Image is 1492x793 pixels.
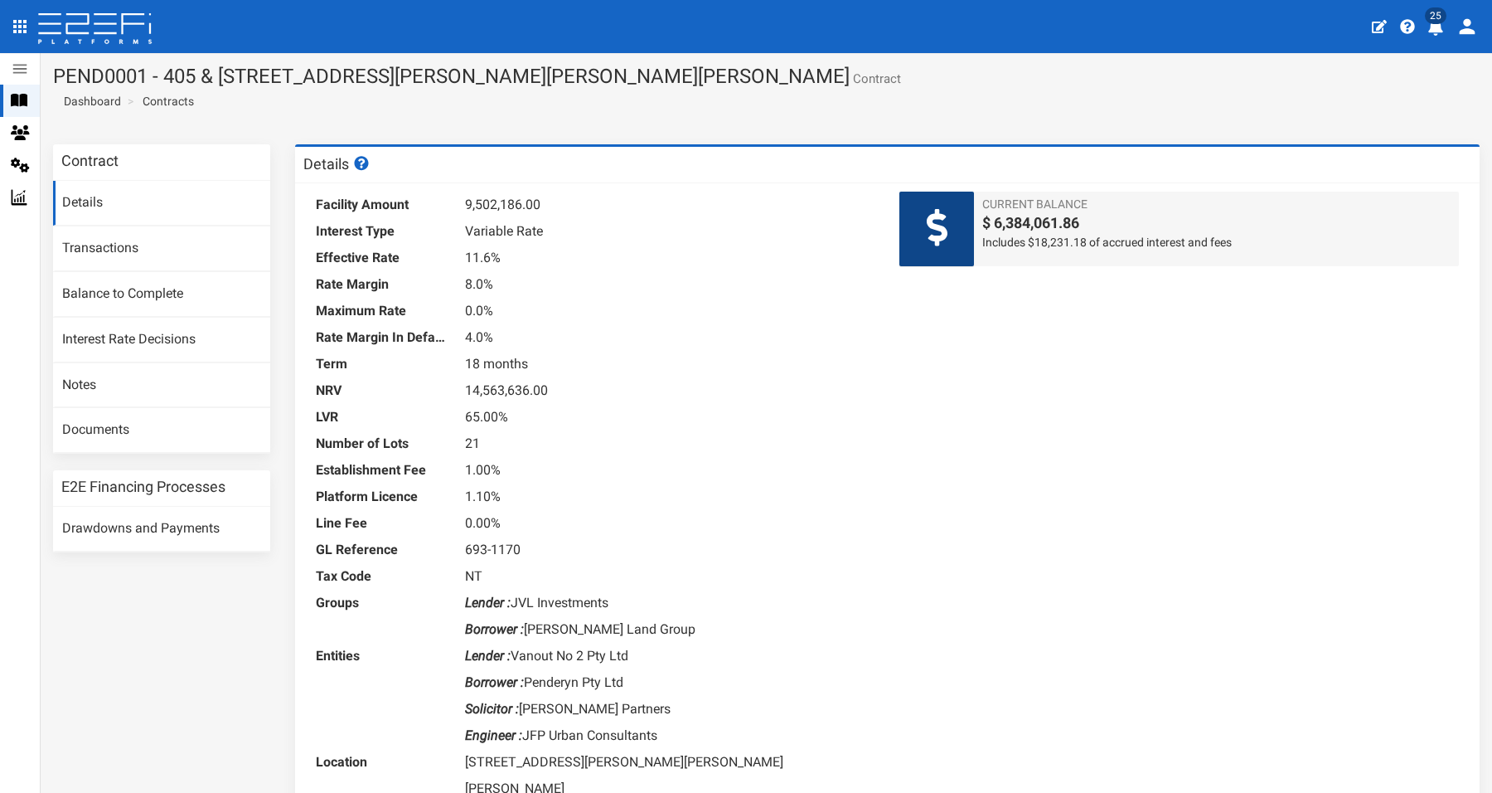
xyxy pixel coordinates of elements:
[57,93,121,109] a: Dashboard
[465,595,511,611] i: Lender :
[57,95,121,108] span: Dashboard
[465,590,875,616] dd: JVL Investments
[465,643,875,669] dd: Vanout No 2 Pty Ltd
[316,192,448,218] dt: Facility Amount
[316,245,448,271] dt: Effective Rate
[465,696,875,722] dd: [PERSON_NAME] Partners
[316,457,448,484] dt: Establishment Fee
[61,479,225,494] h3: E2E Financing Processes
[53,181,270,226] a: Details
[465,351,875,377] dd: 18 months
[465,218,875,245] dd: Variable Rate
[316,537,448,563] dt: GL Reference
[316,749,448,776] dt: Location
[465,245,875,271] dd: 11.6%
[465,669,875,696] dd: Penderyn Pty Ltd
[465,727,522,743] i: Engineer :
[465,192,875,218] dd: 9,502,186.00
[53,363,270,408] a: Notes
[465,324,875,351] dd: 4.0%
[303,156,371,172] h3: Details
[316,351,448,377] dt: Term
[465,616,875,643] dd: [PERSON_NAME] Land Group
[316,431,448,457] dt: Number of Lots
[316,271,448,298] dt: Rate Margin
[465,701,519,717] i: Solicitor :
[465,431,875,457] dd: 21
[316,404,448,431] dt: LVR
[465,563,875,590] dd: NT
[53,408,270,453] a: Documents
[316,377,448,404] dt: NRV
[316,484,448,510] dt: Platform Licence
[53,318,270,362] a: Interest Rate Decisions
[143,93,194,109] a: Contracts
[53,226,270,271] a: Transactions
[465,457,875,484] dd: 1.00%
[465,404,875,431] dd: 65.00%
[316,298,448,324] dt: Maximum Rate
[465,271,875,298] dd: 8.0%
[465,674,524,690] i: Borrower :
[465,377,875,404] dd: 14,563,636.00
[465,484,875,510] dd: 1.10%
[982,196,1451,212] span: Current Balance
[465,537,875,563] dd: 693-1170
[465,648,511,664] i: Lender :
[465,621,524,637] i: Borrower :
[982,234,1451,251] span: Includes $18,231.18 of accrued interest and fees
[316,563,448,590] dt: Tax Code
[316,643,448,669] dt: Entities
[465,722,875,749] dd: JFP Urban Consultants
[316,218,448,245] dt: Interest Type
[982,212,1451,234] span: $ 6,384,061.86
[53,272,270,317] a: Balance to Complete
[61,153,119,168] h3: Contract
[316,590,448,616] dt: Groups
[53,507,270,552] a: Drawdowns and Payments
[316,510,448,537] dt: Line Fee
[316,324,448,351] dt: Rate Margin In Default
[850,73,901,85] small: Contract
[53,66,1480,87] h1: PEND0001 - 405 & [STREET_ADDRESS][PERSON_NAME][PERSON_NAME][PERSON_NAME]
[465,298,875,324] dd: 0.0%
[465,510,875,537] dd: 0.00%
